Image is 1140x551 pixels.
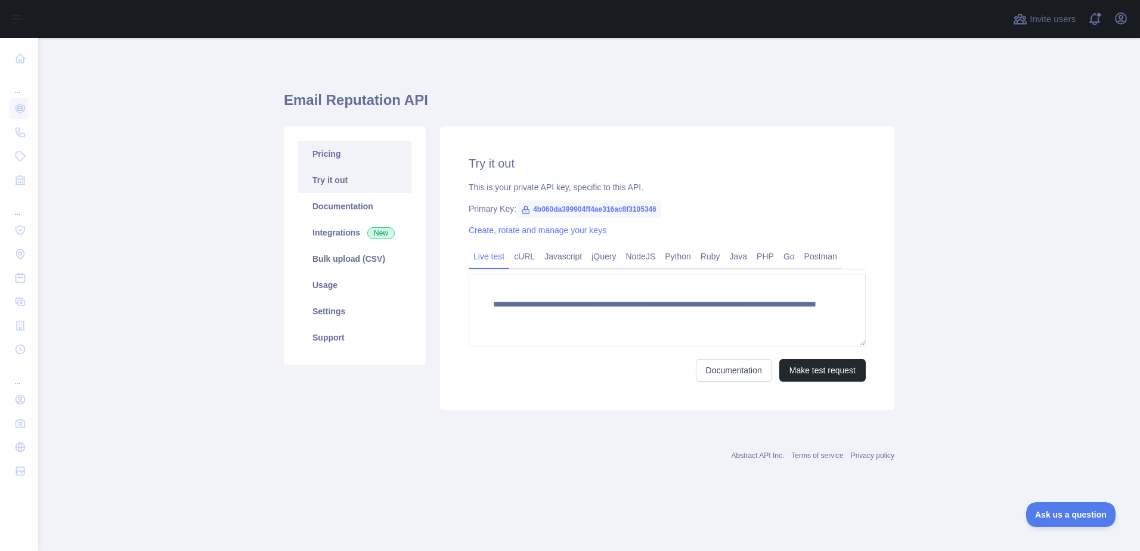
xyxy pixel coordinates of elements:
h1: Email Reputation API [284,91,894,119]
a: Documentation [696,359,772,382]
span: New [367,227,395,239]
iframe: Toggle Customer Support [1026,502,1116,527]
div: ... [10,72,29,95]
a: Support [298,324,411,351]
button: Invite users [1011,10,1078,29]
a: Integrations New [298,219,411,246]
a: Postman [800,247,842,266]
div: ... [10,193,29,217]
a: Bulk upload (CSV) [298,246,411,272]
a: Live test [469,247,509,266]
h2: Try it out [469,155,866,172]
a: Try it out [298,167,411,193]
span: 4b060da399904ff4ae316ac8f3105346 [516,200,661,218]
span: Invite users [1030,13,1076,26]
a: Privacy policy [851,451,894,460]
div: Primary Key: [469,203,866,215]
a: Pricing [298,141,411,167]
div: ... [10,363,29,386]
a: Java [725,247,752,266]
a: cURL [509,247,540,266]
a: jQuery [587,247,621,266]
a: Terms of service [791,451,843,460]
a: Documentation [298,193,411,219]
a: NodeJS [621,247,660,266]
a: Settings [298,298,411,324]
a: Create, rotate and manage your keys [469,225,606,235]
a: Python [660,247,696,266]
a: PHP [752,247,779,266]
a: Ruby [696,247,725,266]
a: Abstract API Inc. [732,451,785,460]
div: This is your private API key, specific to this API. [469,181,866,193]
button: Make test request [779,359,866,382]
a: Go [779,247,800,266]
a: Usage [298,272,411,298]
a: Javascript [540,247,587,266]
